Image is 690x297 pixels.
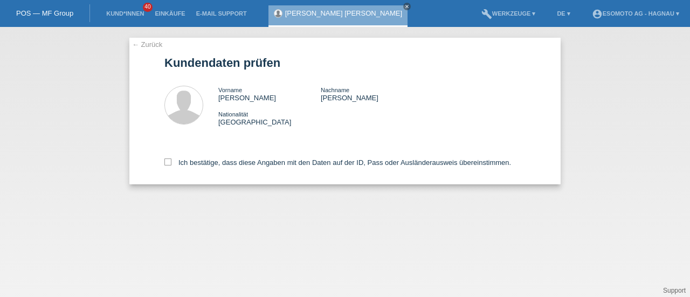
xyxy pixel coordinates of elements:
[321,86,423,102] div: [PERSON_NAME]
[321,87,349,93] span: Nachname
[476,10,541,17] a: buildWerkzeuge ▾
[191,10,252,17] a: E-Mail Support
[218,87,242,93] span: Vorname
[16,9,73,17] a: POS — MF Group
[285,9,402,17] a: [PERSON_NAME] [PERSON_NAME]
[164,158,511,167] label: Ich bestätige, dass diese Angaben mit den Daten auf der ID, Pass oder Ausländerausweis übereinsti...
[218,86,321,102] div: [PERSON_NAME]
[218,111,248,118] span: Nationalität
[101,10,149,17] a: Kund*innen
[164,56,526,70] h1: Kundendaten prüfen
[592,9,603,19] i: account_circle
[132,40,162,49] a: ← Zurück
[143,3,153,12] span: 40
[218,110,321,126] div: [GEOGRAPHIC_DATA]
[404,4,410,9] i: close
[481,9,492,19] i: build
[663,287,686,294] a: Support
[403,3,411,10] a: close
[149,10,190,17] a: Einkäufe
[586,10,685,17] a: account_circleEsomoto AG - Hagnau ▾
[551,10,575,17] a: DE ▾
